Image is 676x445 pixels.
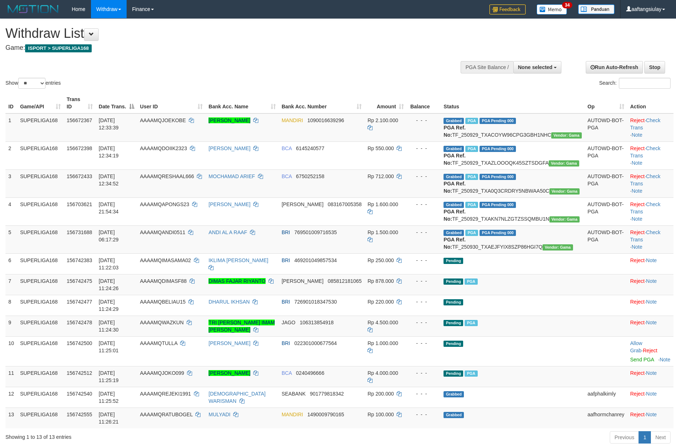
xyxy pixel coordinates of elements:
[465,370,477,377] span: Marked by aafsoycanthlai
[25,44,92,52] span: ISPORT > SUPERLIGA168
[410,298,438,305] div: - - -
[461,61,513,73] div: PGA Site Balance /
[365,93,407,113] th: Amount: activate to sort column ascending
[99,320,119,333] span: [DATE] 11:24:30
[627,274,673,295] td: ·
[630,117,645,123] a: Reject
[444,174,464,180] span: Grabbed
[5,44,444,52] h4: Game:
[630,370,645,376] a: Reject
[549,160,579,167] span: Vendor URL: https://trx31.1velocity.biz
[328,201,362,207] span: Copy 083167005358 to clipboard
[5,336,17,366] td: 10
[5,316,17,336] td: 9
[208,173,255,179] a: MOCHAMAD ARIEF
[17,295,64,316] td: SUPERLIGA168
[367,145,394,151] span: Rp 550.000
[282,145,292,151] span: BCA
[282,320,295,325] span: JAGO
[444,181,465,194] b: PGA Ref. No:
[367,278,394,284] span: Rp 878.000
[542,244,573,250] span: Vendor URL: https://trx31.1velocity.biz
[5,26,444,41] h1: Withdraw List
[367,391,394,397] span: Rp 200.000
[586,61,643,73] a: Run Auto-Refresh
[99,201,119,215] span: [DATE] 21:54:34
[300,320,334,325] span: Copy 106313854918 to clipboard
[632,244,643,250] a: Note
[294,257,337,263] span: Copy 469201049857534 to clipboard
[630,229,660,242] a: Check Trans
[5,141,17,169] td: 2
[17,169,64,197] td: SUPERLIGA168
[632,160,643,166] a: Note
[96,93,137,113] th: Date Trans.: activate to sort column descending
[67,370,92,376] span: 156742512
[282,117,303,123] span: MANDIRI
[585,93,627,113] th: Op: activate to sort column ascending
[444,146,464,152] span: Grabbed
[294,229,337,235] span: Copy 769501009716535 to clipboard
[630,173,645,179] a: Reject
[279,93,365,113] th: Bank Acc. Number: activate to sort column ascending
[632,216,643,222] a: Note
[465,118,478,124] span: Marked by aafsengchandara
[208,299,250,305] a: DHARUL IKHSAN
[67,412,92,417] span: 156742555
[410,201,438,208] div: - - -
[140,278,187,284] span: AAAAMQDIMASF88
[630,145,645,151] a: Reject
[441,141,584,169] td: TF_250929_TXAZLOOOQK45SZTSDGFA
[67,320,92,325] span: 156742478
[651,431,671,444] a: Next
[410,319,438,326] div: - - -
[5,4,61,15] img: MOTION_logo.png
[18,78,45,89] select: Showentries
[140,145,187,151] span: AAAAMQDOIIK2323
[310,391,344,397] span: Copy 901779818342 to clipboard
[630,299,645,305] a: Reject
[67,173,92,179] span: 156672433
[585,225,627,253] td: AUTOWD-BOT-PGA
[282,391,306,397] span: SEABANK
[367,340,398,346] span: Rp 1.000.000
[17,113,64,142] td: SUPERLIGA168
[140,117,186,123] span: AAAAMQJOEKOBE
[67,117,92,123] span: 156672367
[444,209,465,222] b: PGA Ref. No:
[630,357,654,362] a: Send PGA
[367,229,398,235] span: Rp 1.500.000
[627,253,673,274] td: ·
[465,146,478,152] span: Marked by aafsoycanthlai
[99,299,119,312] span: [DATE] 11:24:29
[639,431,651,444] a: 1
[441,93,584,113] th: Status
[444,299,463,305] span: Pending
[410,369,438,377] div: - - -
[282,278,323,284] span: [PERSON_NAME]
[410,229,438,236] div: - - -
[5,366,17,387] td: 11
[627,93,673,113] th: Action
[441,169,584,197] td: TF_250929_TXA0Q3CRDRY5NBWAA50C
[630,229,645,235] a: Reject
[67,391,92,397] span: 156742540
[632,132,643,138] a: Note
[5,113,17,142] td: 1
[518,64,553,70] span: None selected
[407,93,441,113] th: Balance
[67,201,92,207] span: 156703621
[646,320,657,325] a: Note
[5,430,276,441] div: Showing 1 to 13 of 13 entries
[549,216,580,222] span: Vendor URL: https://trx31.1velocity.biz
[140,370,184,376] span: AAAAMQJOKO099
[585,113,627,142] td: AUTOWD-BOT-PGA
[585,169,627,197] td: AUTOWD-BOT-PGA
[537,4,567,15] img: Button%20Memo.svg
[99,229,119,242] span: [DATE] 06:17:29
[367,299,394,305] span: Rp 220.000
[99,173,119,187] span: [DATE] 12:34:52
[646,299,657,305] a: Note
[296,173,325,179] span: Copy 6750252158 to clipboard
[643,348,657,353] a: Reject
